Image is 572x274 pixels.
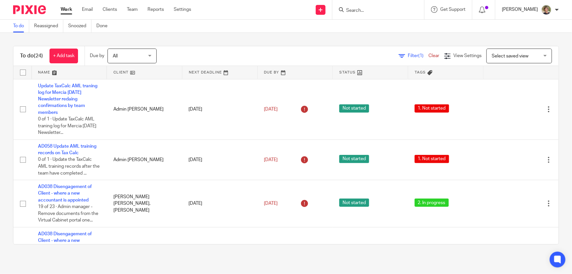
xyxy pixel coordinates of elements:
span: (1) [418,53,424,58]
a: Team [127,6,138,13]
a: Reassigned [34,20,63,32]
h1: To do [20,53,43,59]
span: Select saved view [492,54,528,58]
input: Search [345,8,404,14]
span: 0 of 1 · Update the TaxCalc AML training records after the team have completed ... [38,158,100,176]
a: AD038 Disengagement of Client - where a new accountant is appointed [38,232,92,250]
a: + Add task [49,49,78,63]
a: Email [82,6,93,13]
span: Not started [339,199,369,207]
a: To do [13,20,29,32]
span: Not started [339,155,369,163]
td: Admin [PERSON_NAME] [107,139,182,180]
td: [DATE] [182,180,257,227]
p: Due by [90,53,104,59]
a: Work [61,6,72,13]
a: AD038 Disengagement of Client - where a new accountant is appointed [38,184,92,202]
a: Update TaxCalc AML traning log for Mercia [DATE] Newsletter redaing confirmations by team members [38,84,97,115]
span: Tags [415,71,426,74]
td: [DATE] [182,139,257,180]
span: (24) [34,53,43,58]
img: Pixie [13,5,46,14]
span: [DATE] [264,158,278,162]
span: View Settings [453,53,482,58]
span: [DATE] [264,201,278,206]
a: Snoozed [68,20,91,32]
span: Get Support [440,7,465,12]
a: Settings [174,6,191,13]
td: [DATE] [182,79,257,139]
span: 1. Not started [415,155,449,163]
span: 19 of 23 · Admin manager - Remove documents from the Virtual Cabinet portal one... [38,204,98,222]
a: Reports [148,6,164,13]
img: High%20Res%20Andrew%20Price%20Accountants_Poppy%20Jakes%20photography-1142.jpg [541,5,552,15]
span: [DATE] [264,107,278,112]
span: Filter [408,53,428,58]
span: All [113,54,118,58]
a: Clients [103,6,117,13]
span: 0 of 1 · Update TaxCalc AML traning log for Mercia [DATE] Newsletter... [38,117,96,135]
p: [PERSON_NAME] [502,6,538,13]
a: AD058 Update AML training records on Tax Calc [38,144,96,155]
td: Admin [PERSON_NAME] [107,79,182,139]
span: 1. Not started [415,104,449,113]
a: Clear [428,53,439,58]
span: Not started [339,104,369,113]
a: Done [96,20,112,32]
td: [PERSON_NAME] [PERSON_NAME], [PERSON_NAME] [107,180,182,227]
span: 2. In progress [415,199,449,207]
